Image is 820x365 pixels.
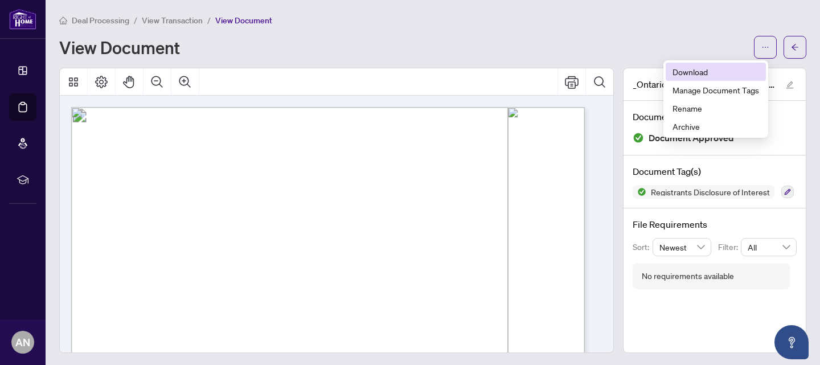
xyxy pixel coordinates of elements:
span: Rename [673,102,759,114]
span: Archive [673,120,759,133]
span: All [748,239,790,256]
button: Open asap [774,325,809,359]
h1: View Document [59,38,180,56]
span: Newest [659,239,705,256]
span: ellipsis [761,43,769,51]
span: arrow-left [791,43,799,51]
img: Document Status [633,132,644,143]
span: View Transaction [142,15,203,26]
img: Status Icon [633,185,646,199]
p: Sort: [633,241,653,253]
span: Download [673,65,759,78]
span: AN [15,334,30,350]
h4: Document Tag(s) [633,165,797,178]
span: edit [786,81,794,89]
span: Registrants Disclosure of Interest [646,188,774,196]
p: Filter: [718,241,741,253]
span: Deal Processing [72,15,129,26]
span: Manage Document Tags [673,84,759,96]
span: home [59,17,67,24]
span: View Document [215,15,272,26]
div: No requirements available [642,270,734,282]
h4: Document Status [633,110,797,124]
span: Document Approved [649,130,734,146]
span: _Ontario__161_-_Registrant_Disclosure_of_Interest___Disposition_of_Property__3_ EXECUTED.pdf [633,77,775,91]
img: logo [9,9,36,30]
li: / [207,14,211,27]
li: / [134,14,137,27]
h4: File Requirements [633,218,797,231]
